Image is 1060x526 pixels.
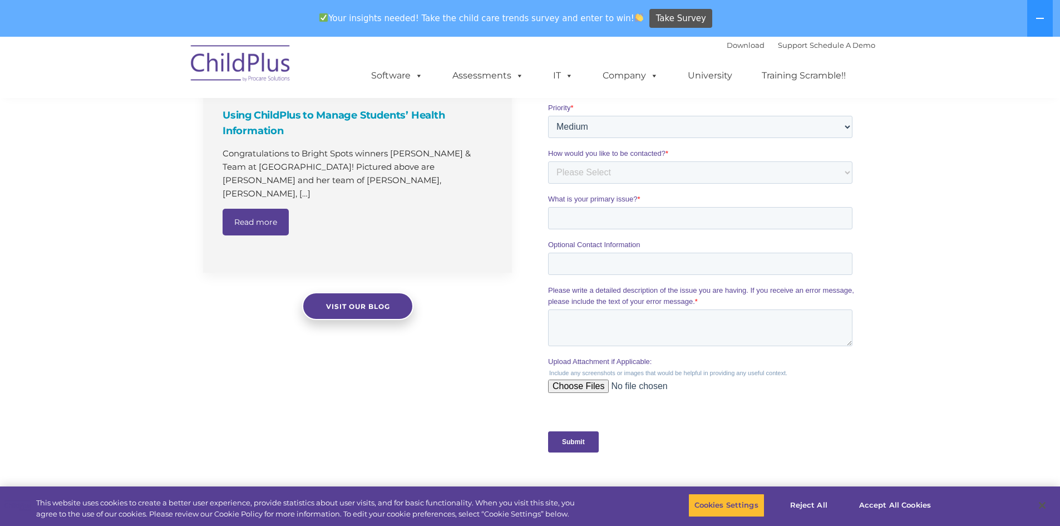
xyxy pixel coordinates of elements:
img: ChildPlus by Procare Solutions [185,37,297,93]
button: Cookies Settings [688,494,765,517]
a: Company [591,65,669,87]
button: Accept All Cookies [853,494,937,517]
button: Close [1030,493,1054,518]
a: Training Scramble!! [751,65,857,87]
span: Your insights needed! Take the child care trends survey and enter to win! [315,7,648,29]
a: Schedule A Demo [810,41,875,50]
a: Visit our blog [302,292,413,320]
a: Support [778,41,807,50]
p: Congratulations to Bright Spots winners [PERSON_NAME] & Team at [GEOGRAPHIC_DATA]​! Pictured abov... [223,147,495,200]
h4: Using ChildPlus to Manage Students’ Health Information [223,107,495,139]
a: Assessments [441,65,535,87]
div: This website uses cookies to create a better user experience, provide statistics about user visit... [36,498,583,519]
a: Take Survey [649,9,712,28]
font: | [727,41,875,50]
img: ✅ [319,13,328,22]
a: Read more [223,209,289,235]
img: 👏 [635,13,643,22]
span: Take Survey [656,9,706,28]
a: IT [542,65,584,87]
button: Reject All [774,494,844,517]
a: Download [727,41,765,50]
a: University [677,65,743,87]
a: Software [360,65,434,87]
span: Visit our blog [326,302,390,311]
